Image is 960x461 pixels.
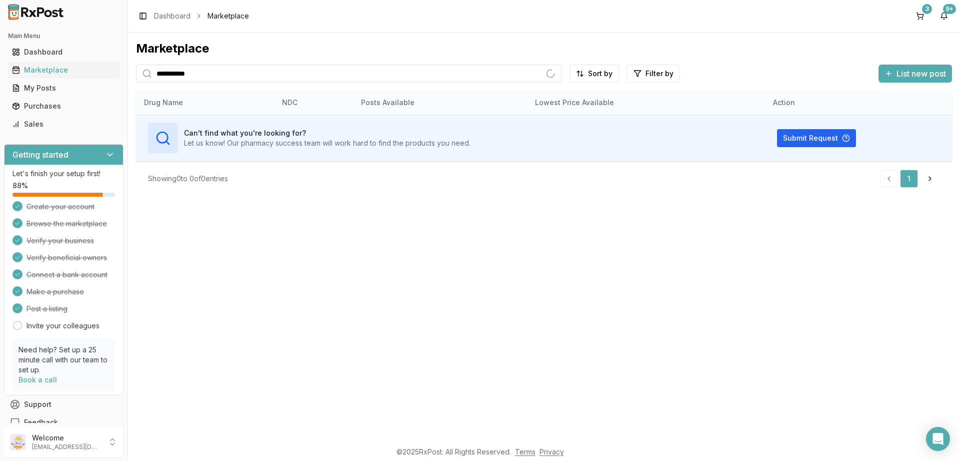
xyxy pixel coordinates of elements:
[515,447,535,456] a: Terms
[645,69,673,79] span: Filter by
[12,149,68,161] h3: Getting started
[32,443,101,451] p: [EMAIL_ADDRESS][DOMAIN_NAME]
[12,83,115,93] div: My Posts
[936,8,952,24] button: 9+
[10,434,26,450] img: User avatar
[4,413,123,431] button: Feedback
[527,91,765,115] th: Lowest Price Available
[184,128,470,138] h3: Can't find what you're looking for?
[207,11,249,21] span: Marketplace
[878,70,952,80] a: List new post
[136,91,274,115] th: Drug Name
[943,4,956,14] div: 9+
[922,4,932,14] div: 3
[12,181,28,191] span: 88 %
[274,91,353,115] th: NDC
[920,170,940,188] a: Go to next page
[12,169,115,179] p: Let's finish your setup first!
[18,375,57,384] a: Book a call
[26,321,99,331] a: Invite your colleagues
[4,98,123,114] button: Purchases
[12,65,115,75] div: Marketplace
[4,395,123,413] button: Support
[184,138,470,148] p: Let us know! Our pharmacy success team will work hard to find the products you need.
[880,170,940,188] nav: pagination
[926,427,950,451] div: Open Intercom Messenger
[26,202,94,212] span: Create your account
[8,115,119,133] a: Sales
[353,91,527,115] th: Posts Available
[627,65,680,83] button: Filter by
[777,129,856,147] button: Submit Request
[32,433,101,443] p: Welcome
[8,61,119,79] a: Marketplace
[765,91,952,115] th: Action
[8,32,119,40] h2: Main Menu
[912,8,928,24] button: 3
[4,116,123,132] button: Sales
[26,219,107,229] span: Browse the marketplace
[136,41,952,57] div: Marketplace
[4,62,123,78] button: Marketplace
[539,447,564,456] a: Privacy
[896,68,946,80] span: List new post
[4,44,123,60] button: Dashboard
[148,174,228,184] div: Showing 0 to 0 of 0 entries
[26,253,107,263] span: Verify beneficial owners
[878,65,952,83] button: List new post
[900,170,918,188] a: 1
[588,69,612,79] span: Sort by
[8,97,119,115] a: Purchases
[26,236,94,246] span: Verify your business
[12,101,115,111] div: Purchases
[24,417,58,427] span: Feedback
[8,43,119,61] a: Dashboard
[4,4,68,20] img: RxPost Logo
[154,11,249,21] nav: breadcrumb
[26,287,84,297] span: Make a purchase
[12,119,115,129] div: Sales
[26,270,107,280] span: Connect a bank account
[12,47,115,57] div: Dashboard
[18,345,109,375] p: Need help? Set up a 25 minute call with our team to set up.
[8,79,119,97] a: My Posts
[4,80,123,96] button: My Posts
[26,304,67,314] span: Post a listing
[569,65,619,83] button: Sort by
[154,11,190,21] a: Dashboard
